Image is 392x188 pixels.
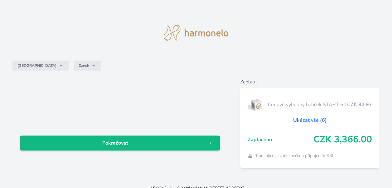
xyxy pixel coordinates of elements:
[313,134,372,145] span: CZK 3,366.00
[20,136,220,151] a: Pokračovat
[268,101,347,108] span: Cenově výhodný balíček START 60
[240,78,380,86] h6: Zaplatit
[74,61,101,71] button: Czech
[293,116,327,124] a: Ukázat vše (6)
[17,63,56,68] span: [GEOGRAPHIC_DATA]
[164,25,229,41] img: logo.svg
[25,139,205,147] span: Pokračovat
[347,101,372,108] span: CZK 32.97
[255,153,335,159] span: Transakce je zabezpečena připojením SSL
[79,63,89,68] span: Czech
[12,61,69,71] button: [GEOGRAPHIC_DATA]
[248,136,313,143] span: Zaplaceno
[248,97,265,112] img: start.jpg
